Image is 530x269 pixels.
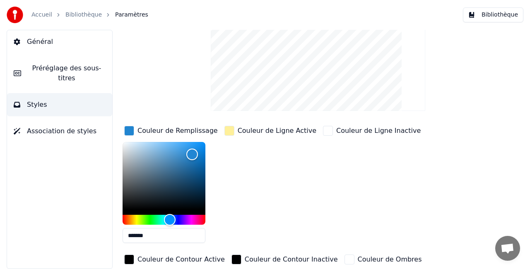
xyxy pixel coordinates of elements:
button: Général [7,30,112,53]
button: Couleur de Contour Inactive [230,253,340,266]
button: Couleur de Ligne Inactive [321,124,422,137]
div: Color [123,142,205,210]
div: Hue [123,215,205,225]
button: Préréglage des sous-titres [7,57,112,90]
span: Général [27,37,53,47]
div: Couleur de Ombres [358,255,422,264]
div: Couleur de Remplissage [137,126,218,136]
button: Styles [7,93,112,116]
nav: breadcrumb [31,11,148,19]
span: Préréglage des sous-titres [28,63,106,83]
a: Accueil [31,11,52,19]
div: Couleur de Contour Active [137,255,225,264]
span: Paramètres [115,11,148,19]
button: Bibliothèque [463,7,523,22]
div: Couleur de Ligne Inactive [336,126,421,136]
div: Couleur de Ligne Active [238,126,316,136]
div: Ouvrir le chat [495,236,520,261]
span: Styles [27,100,47,110]
div: Couleur de Contour Inactive [245,255,338,264]
span: Association de styles [27,126,96,136]
img: youka [7,7,23,23]
button: Couleur de Contour Active [123,253,226,266]
a: Bibliothèque [65,11,102,19]
button: Couleur de Ligne Active [223,124,318,137]
button: Couleur de Ombres [343,253,424,266]
button: Association de styles [7,120,112,143]
button: Couleur de Remplissage [123,124,219,137]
